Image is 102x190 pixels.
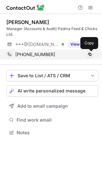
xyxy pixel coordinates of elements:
button: save-profile-one-click [6,70,98,81]
div: Save to List / ATS / CRM [18,73,87,78]
span: Notes [17,130,96,136]
button: Reveal Button [68,41,93,47]
img: ContactOut v5.3.10 [6,4,45,11]
div: Manager (Accounts & Audit) Padma Feed & Chicks Ltd. [6,26,98,37]
button: Add to email campaign [6,100,98,112]
span: Find work email [17,117,96,123]
span: [PHONE_NUMBER] [15,52,55,57]
button: Find work email [6,116,98,124]
span: Add to email campaign [17,104,68,109]
span: ***@[DOMAIN_NAME] [15,41,59,47]
button: AI write personalized message [6,85,98,97]
div: [PERSON_NAME] [6,19,49,25]
span: AI write personalized message [18,88,85,93]
button: Notes [6,128,98,137]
